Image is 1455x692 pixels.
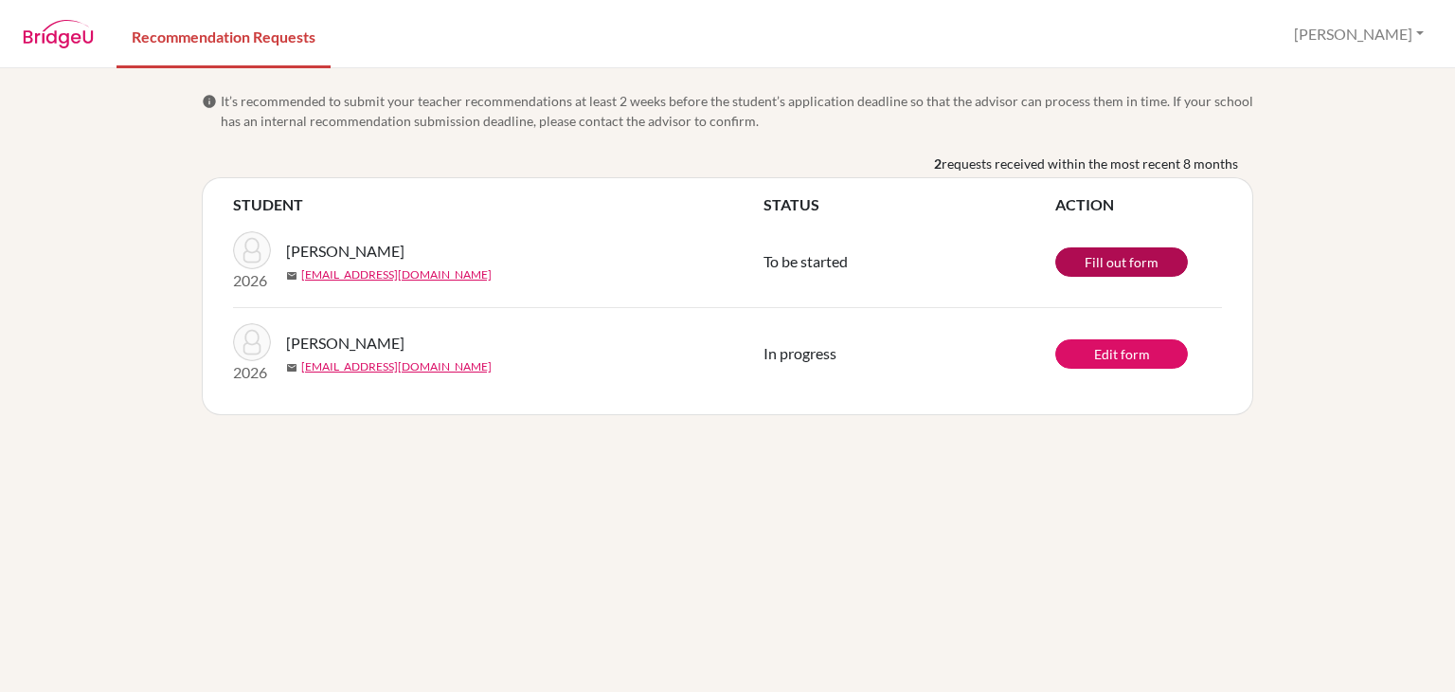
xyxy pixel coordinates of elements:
[233,361,271,384] p: 2026
[301,266,492,283] a: [EMAIL_ADDRESS][DOMAIN_NAME]
[942,154,1238,173] span: requests received within the most recent 8 months
[934,154,942,173] b: 2
[1055,193,1222,216] th: ACTION
[763,252,848,270] span: To be started
[221,91,1253,131] span: It’s recommended to submit your teacher recommendations at least 2 weeks before the student’s app...
[301,358,492,375] a: [EMAIL_ADDRESS][DOMAIN_NAME]
[763,193,1055,216] th: STATUS
[286,362,297,373] span: mail
[286,270,297,282] span: mail
[763,344,836,362] span: In progress
[1285,16,1432,52] button: [PERSON_NAME]
[233,231,271,269] img: Lopez, Manuel
[117,3,331,68] a: Recommendation Requests
[233,269,271,292] p: 2026
[233,323,271,361] img: Lopez, Manuel
[286,332,404,355] span: [PERSON_NAME]
[233,193,763,216] th: STUDENT
[23,20,94,48] img: BridgeU logo
[202,94,217,109] span: info
[1055,247,1188,277] a: Fill out form
[286,240,404,263] span: [PERSON_NAME]
[1055,339,1188,369] a: Edit form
